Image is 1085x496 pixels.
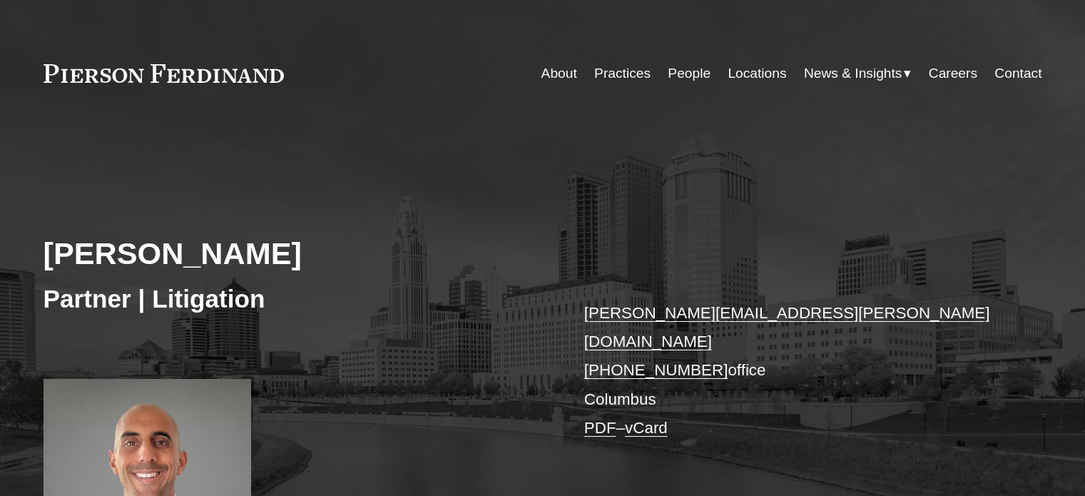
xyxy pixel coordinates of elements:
h3: Partner | Litigation [44,283,543,315]
a: About [541,60,577,87]
a: People [668,60,710,87]
a: Contact [994,60,1041,87]
a: vCard [625,419,668,437]
a: Careers [929,60,977,87]
a: Locations [728,60,786,87]
a: Practices [594,60,651,87]
a: folder dropdown [804,60,912,87]
a: PDF [584,419,616,437]
a: [PHONE_NUMBER] [584,361,728,379]
p: office Columbus – [584,299,1000,443]
h2: [PERSON_NAME] [44,235,543,272]
a: [PERSON_NAME][EMAIL_ADDRESS][PERSON_NAME][DOMAIN_NAME] [584,304,990,350]
span: News & Insights [804,61,902,86]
